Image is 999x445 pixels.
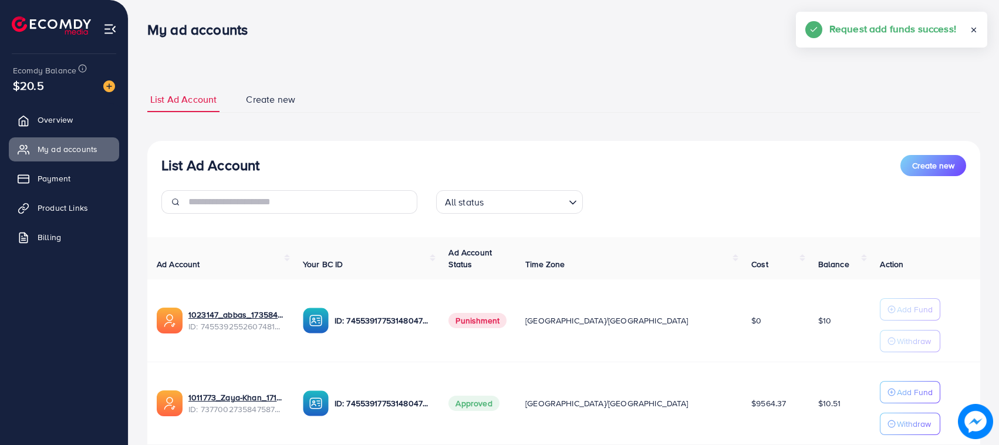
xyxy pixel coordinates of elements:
span: Payment [38,173,70,184]
p: Withdraw [897,417,931,431]
p: Add Fund [897,385,933,399]
span: Action [880,258,903,270]
h5: Request add funds success! [829,21,956,36]
button: Add Fund [880,298,940,321]
span: Ad Account Status [448,247,492,270]
button: Withdraw [880,330,940,352]
span: Ecomdy Balance [13,65,76,76]
span: List Ad Account [150,93,217,106]
img: ic-ads-acc.e4c84228.svg [157,308,183,333]
span: Create new [246,93,295,106]
span: Balance [818,258,849,270]
p: ID: 7455391775314804752 [335,396,430,410]
h3: My ad accounts [147,21,257,38]
p: Add Fund [897,302,933,316]
span: Cost [751,258,768,270]
img: ic-ba-acc.ded83a64.svg [303,308,329,333]
img: image [103,80,115,92]
span: Time Zone [525,258,565,270]
p: Withdraw [897,334,931,348]
a: 1023147_abbas_1735843853887 [188,309,284,321]
img: ic-ads-acc.e4c84228.svg [157,390,183,416]
a: My ad accounts [9,137,119,161]
span: [GEOGRAPHIC_DATA]/[GEOGRAPHIC_DATA] [525,397,689,409]
a: Payment [9,167,119,190]
span: $20.5 [13,77,44,94]
span: Approved [448,396,499,411]
span: [GEOGRAPHIC_DATA]/[GEOGRAPHIC_DATA] [525,315,689,326]
span: Punishment [448,313,507,328]
div: Search for option [436,190,583,214]
p: ID: 7455391775314804752 [335,313,430,328]
span: ID: 7377002735847587841 [188,403,284,415]
input: Search for option [487,191,563,211]
span: Create new [912,160,954,171]
span: $9564.37 [751,397,786,409]
button: Create new [900,155,966,176]
a: Product Links [9,196,119,220]
div: <span class='underline'>1011773_Zaya-Khan_1717592302951</span></br>7377002735847587841 [188,392,284,416]
a: 1011773_Zaya-Khan_1717592302951 [188,392,284,403]
span: Billing [38,231,61,243]
div: <span class='underline'>1023147_abbas_1735843853887</span></br>7455392552607481857 [188,309,284,333]
button: Add Fund [880,381,940,403]
span: Ad Account [157,258,200,270]
span: All status [443,194,487,211]
span: $0 [751,315,761,326]
span: My ad accounts [38,143,97,155]
span: Your BC ID [303,258,343,270]
img: ic-ba-acc.ded83a64.svg [303,390,329,416]
h3: List Ad Account [161,157,259,174]
span: Product Links [38,202,88,214]
span: Overview [38,114,73,126]
a: Overview [9,108,119,132]
img: logo [12,16,91,35]
img: image [958,404,993,439]
button: Withdraw [880,413,940,435]
span: $10.51 [818,397,841,409]
span: ID: 7455392552607481857 [188,321,284,332]
span: $10 [818,315,831,326]
a: Billing [9,225,119,249]
img: menu [103,22,117,36]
